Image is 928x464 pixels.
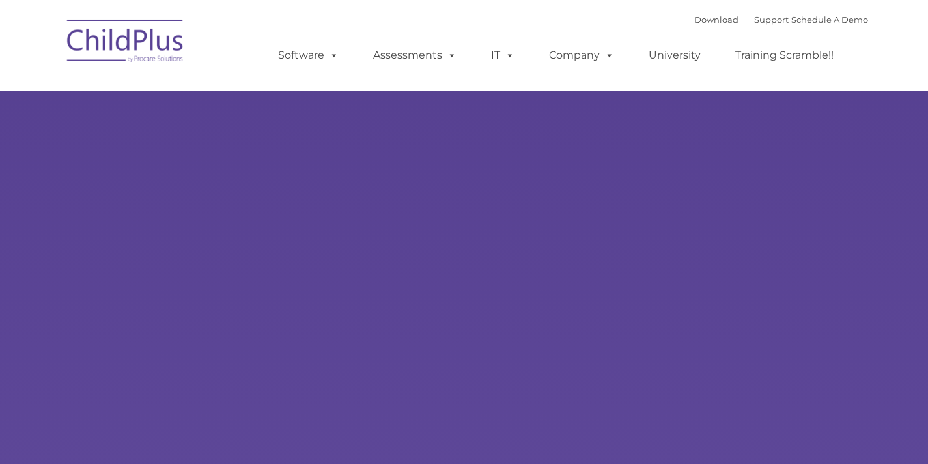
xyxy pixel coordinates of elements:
a: Assessments [360,42,470,68]
img: ChildPlus by Procare Solutions [61,10,191,75]
a: Download [694,14,738,25]
a: Software [265,42,352,68]
a: IT [478,42,527,68]
font: | [694,14,868,25]
a: Schedule A Demo [791,14,868,25]
a: Support [754,14,789,25]
a: Company [536,42,627,68]
a: University [636,42,714,68]
a: Training Scramble!! [722,42,847,68]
